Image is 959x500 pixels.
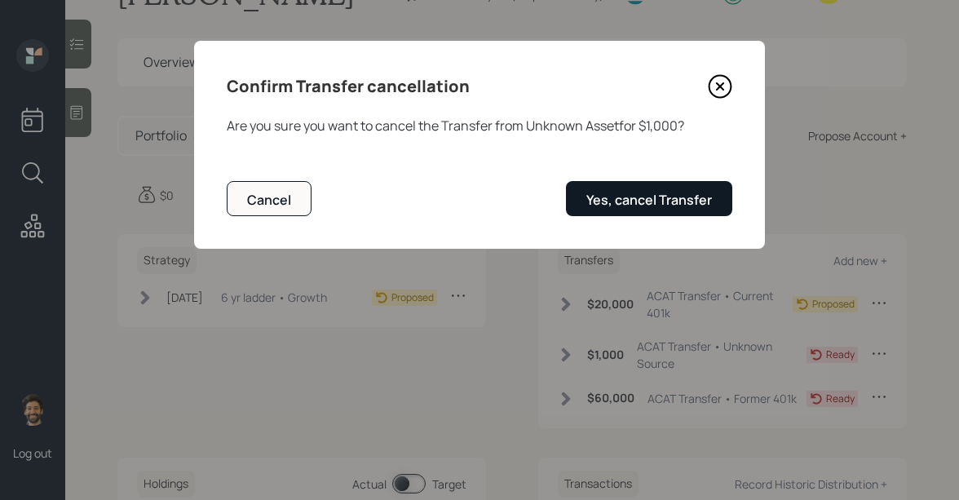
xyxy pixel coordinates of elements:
div: Cancel [247,191,291,209]
div: Are you sure you want to cancel the Transfer from Unknown Asset for $1,000 ? [227,116,732,135]
button: Yes, cancel Transfer [566,181,732,216]
button: Cancel [227,181,312,216]
div: Yes, cancel Transfer [586,191,712,209]
h4: Confirm Transfer cancellation [227,73,470,100]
